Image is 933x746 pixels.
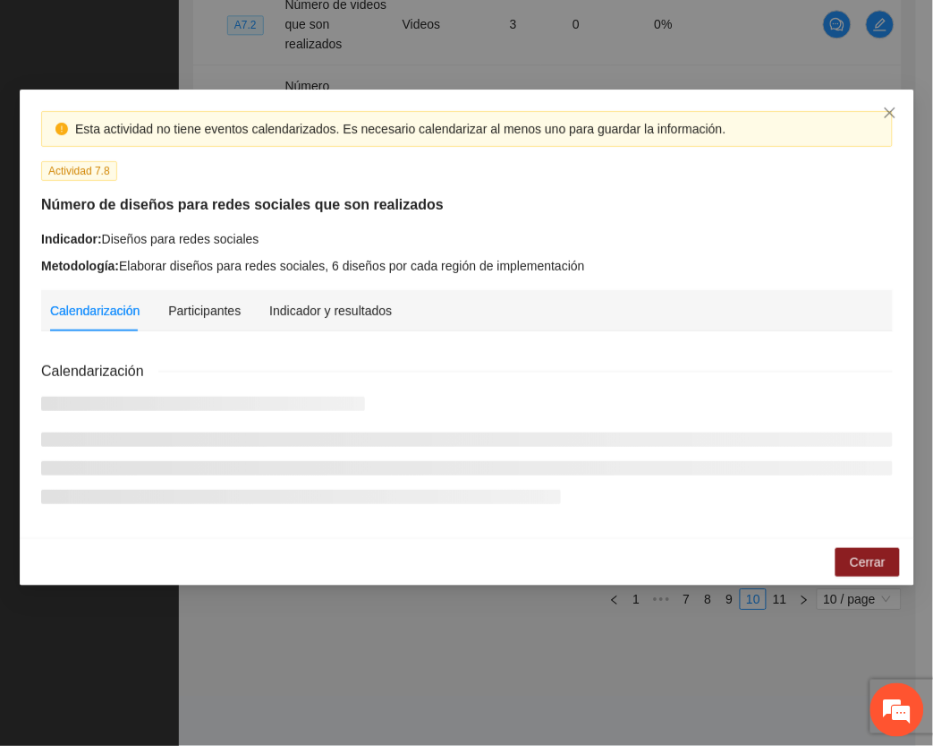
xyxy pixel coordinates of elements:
div: Diseños para redes sociales [41,229,893,249]
div: Indicador y resultados [269,301,392,321]
span: Calendarización [41,360,158,382]
div: Calendarización [50,301,140,321]
span: Estamos en línea. [104,239,247,420]
span: close [883,106,897,120]
textarea: Escriba su mensaje y pulse “Intro” [9,489,341,552]
strong: Indicador: [41,232,102,246]
div: Esta actividad no tiene eventos calendarizados. Es necesario calendarizar al menos uno para guard... [75,119,878,139]
h5: Número de diseños para redes sociales que son realizados [41,194,893,216]
div: Minimizar ventana de chat en vivo [293,9,336,52]
button: Close [866,90,914,138]
button: Cerrar [835,548,900,577]
span: Cerrar [850,553,886,572]
strong: Metodología: [41,259,119,273]
div: Participantes [168,301,241,321]
div: Elaborar diseños para redes sociales, 6 diseños por cada región de implementación [41,256,893,276]
div: Chatee con nosotros ahora [93,91,301,115]
span: Actividad 7.8 [41,161,117,181]
span: exclamation-circle [55,123,68,135]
